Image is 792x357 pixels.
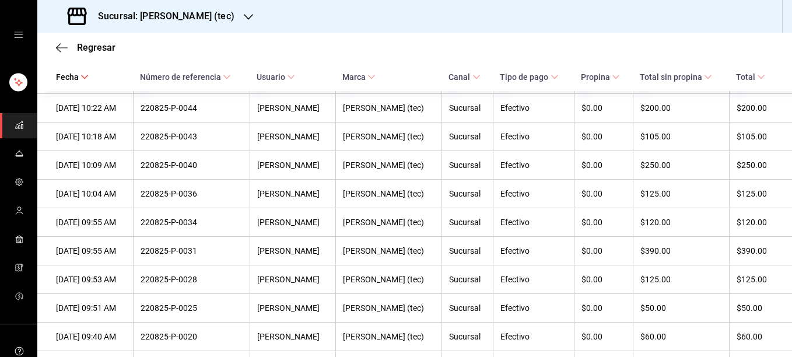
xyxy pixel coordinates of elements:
[141,218,243,227] div: 220825-P-0034
[736,72,765,82] span: Total
[257,246,328,256] div: [PERSON_NAME]
[448,72,480,82] span: Canal
[257,103,328,113] div: [PERSON_NAME]
[141,303,243,313] div: 220825-P-0025
[343,160,435,170] div: [PERSON_NAME] (tec)
[737,332,773,341] div: $60.00
[449,189,486,198] div: Sucursal
[737,103,773,113] div: $200.00
[581,189,626,198] div: $0.00
[449,218,486,227] div: Sucursal
[500,246,566,256] div: Efectivo
[343,275,435,284] div: [PERSON_NAME] (tec)
[56,160,126,170] div: [DATE] 10:09 AM
[500,275,566,284] div: Efectivo
[257,218,328,227] div: [PERSON_NAME]
[56,132,126,141] div: [DATE] 10:18 AM
[449,275,486,284] div: Sucursal
[343,189,435,198] div: [PERSON_NAME] (tec)
[581,275,626,284] div: $0.00
[343,103,435,113] div: [PERSON_NAME] (tec)
[640,275,722,284] div: $125.00
[56,275,126,284] div: [DATE] 09:53 AM
[89,9,234,23] h3: Sucursal: [PERSON_NAME] (tec)
[737,303,773,313] div: $50.00
[56,103,126,113] div: [DATE] 10:22 AM
[640,72,712,82] span: Total sin propina
[257,275,328,284] div: [PERSON_NAME]
[343,218,435,227] div: [PERSON_NAME] (tec)
[640,103,722,113] div: $200.00
[581,246,626,256] div: $0.00
[500,303,566,313] div: Efectivo
[343,303,435,313] div: [PERSON_NAME] (tec)
[640,189,722,198] div: $125.00
[343,132,435,141] div: [PERSON_NAME] (tec)
[581,303,626,313] div: $0.00
[737,246,773,256] div: $390.00
[14,30,23,40] button: open drawer
[737,132,773,141] div: $105.00
[581,332,626,341] div: $0.00
[343,246,435,256] div: [PERSON_NAME] (tec)
[141,246,243,256] div: 220825-P-0031
[342,72,376,82] span: Marca
[257,303,328,313] div: [PERSON_NAME]
[56,332,126,341] div: [DATE] 09:40 AM
[141,103,243,113] div: 220825-P-0044
[343,332,435,341] div: [PERSON_NAME] (tec)
[449,132,486,141] div: Sucursal
[141,189,243,198] div: 220825-P-0036
[56,42,115,53] button: Regresar
[56,246,126,256] div: [DATE] 09:55 AM
[257,332,328,341] div: [PERSON_NAME]
[257,72,295,82] span: Usuario
[737,160,773,170] div: $250.00
[500,332,566,341] div: Efectivo
[56,303,126,313] div: [DATE] 09:51 AM
[640,303,722,313] div: $50.00
[640,246,722,256] div: $390.00
[500,72,558,82] span: Tipo de pago
[737,189,773,198] div: $125.00
[500,189,566,198] div: Efectivo
[581,72,620,82] span: Propina
[449,160,486,170] div: Sucursal
[640,160,722,170] div: $250.00
[56,218,126,227] div: [DATE] 09:55 AM
[449,103,486,113] div: Sucursal
[449,246,486,256] div: Sucursal
[257,160,328,170] div: [PERSON_NAME]
[500,132,566,141] div: Efectivo
[449,332,486,341] div: Sucursal
[640,332,722,341] div: $60.00
[141,275,243,284] div: 220825-P-0028
[257,189,328,198] div: [PERSON_NAME]
[581,103,626,113] div: $0.00
[640,218,722,227] div: $120.00
[737,275,773,284] div: $125.00
[500,103,566,113] div: Efectivo
[581,160,626,170] div: $0.00
[257,132,328,141] div: [PERSON_NAME]
[581,132,626,141] div: $0.00
[640,132,722,141] div: $105.00
[581,218,626,227] div: $0.00
[141,160,243,170] div: 220825-P-0040
[141,132,243,141] div: 220825-P-0043
[77,42,115,53] span: Regresar
[500,218,566,227] div: Efectivo
[56,72,89,82] span: Fecha
[449,303,486,313] div: Sucursal
[56,189,126,198] div: [DATE] 10:04 AM
[140,72,231,82] span: Número de referencia
[141,332,243,341] div: 220825-P-0020
[737,218,773,227] div: $120.00
[500,160,566,170] div: Efectivo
